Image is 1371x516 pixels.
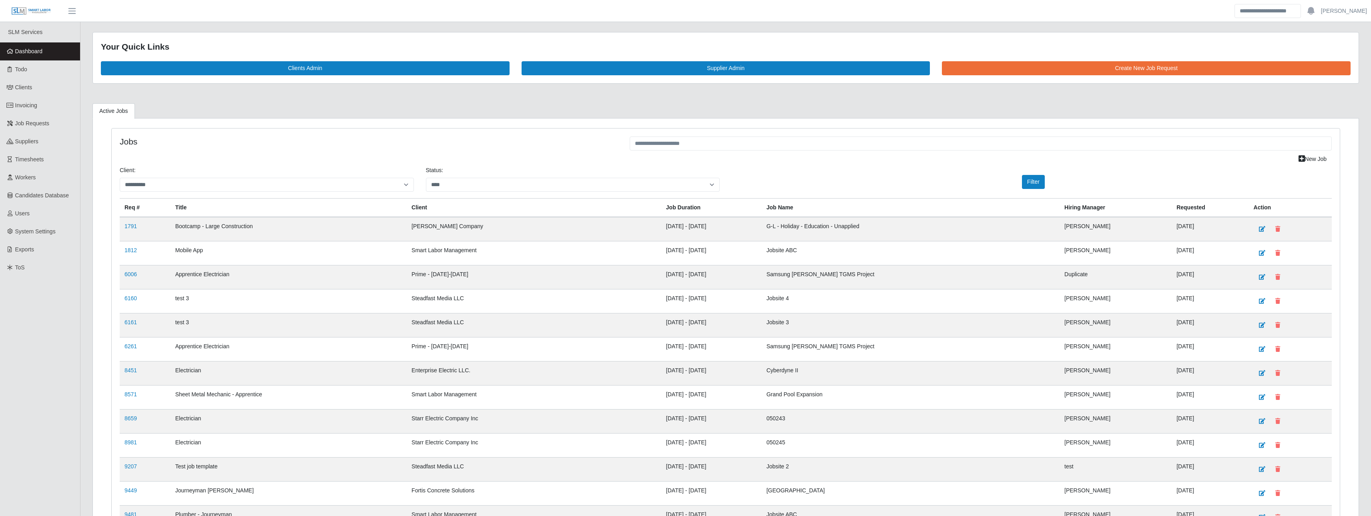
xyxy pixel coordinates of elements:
[1172,457,1249,481] td: [DATE]
[92,103,135,119] a: Active Jobs
[762,409,1060,433] td: 050243
[124,295,137,301] a: 6160
[171,265,407,289] td: Apprentice Electrician
[661,313,762,337] td: [DATE] - [DATE]
[124,343,137,349] a: 6261
[124,463,137,470] a: 9207
[762,241,1060,265] td: Jobsite ABC
[762,313,1060,337] td: Jobsite 3
[762,289,1060,313] td: Jobsite 4
[661,433,762,457] td: [DATE] - [DATE]
[171,457,407,481] td: Test job template
[762,481,1060,505] td: [GEOGRAPHIC_DATA]
[8,29,42,35] span: SLM Services
[1172,217,1249,241] td: [DATE]
[124,223,137,229] a: 1791
[1060,481,1172,505] td: [PERSON_NAME]
[407,385,661,409] td: Smart Labor Management
[15,66,27,72] span: Todo
[661,457,762,481] td: [DATE] - [DATE]
[426,166,444,175] label: Status:
[407,241,661,265] td: Smart Labor Management
[1321,7,1367,15] a: [PERSON_NAME]
[661,361,762,385] td: [DATE] - [DATE]
[1172,385,1249,409] td: [DATE]
[1060,217,1172,241] td: [PERSON_NAME]
[15,246,34,253] span: Exports
[124,367,137,373] a: 8451
[171,361,407,385] td: Electrician
[1060,289,1172,313] td: [PERSON_NAME]
[1172,337,1249,361] td: [DATE]
[120,137,618,147] h4: Jobs
[120,166,136,175] label: Client:
[1060,198,1172,217] th: Hiring Manager
[762,265,1060,289] td: Samsung [PERSON_NAME] TGMS Project
[124,439,137,446] a: 8981
[101,61,510,75] a: Clients Admin
[1172,265,1249,289] td: [DATE]
[1060,313,1172,337] td: [PERSON_NAME]
[762,457,1060,481] td: Jobsite 2
[124,247,137,253] a: 1812
[15,192,69,199] span: Candidates Database
[15,84,32,90] span: Clients
[1249,198,1332,217] th: Action
[171,289,407,313] td: test 3
[407,457,661,481] td: Steadfast Media LLC
[407,409,661,433] td: Starr Electric Company Inc
[11,7,51,16] img: SLM Logo
[407,361,661,385] td: Enterprise Electric LLC.
[407,337,661,361] td: Prime - [DATE]-[DATE]
[171,481,407,505] td: Journeyman [PERSON_NAME]
[661,289,762,313] td: [DATE] - [DATE]
[171,385,407,409] td: Sheet Metal Mechanic - Apprentice
[1172,361,1249,385] td: [DATE]
[407,217,661,241] td: [PERSON_NAME] Company
[1060,361,1172,385] td: [PERSON_NAME]
[15,174,36,181] span: Workers
[101,40,1351,53] div: Your Quick Links
[15,138,38,145] span: Suppliers
[762,433,1060,457] td: 050245
[1172,409,1249,433] td: [DATE]
[124,319,137,325] a: 6161
[15,264,25,271] span: ToS
[15,228,56,235] span: System Settings
[762,217,1060,241] td: G-L - Holiday - Education - Unapplied
[522,61,930,75] a: Supplier Admin
[661,198,762,217] th: Job Duration
[1172,481,1249,505] td: [DATE]
[1172,313,1249,337] td: [DATE]
[661,265,762,289] td: [DATE] - [DATE]
[407,313,661,337] td: Steadfast Media LLC
[1022,175,1045,189] button: Filter
[15,48,43,54] span: Dashboard
[1235,4,1301,18] input: Search
[1293,152,1332,166] a: New Job
[15,102,37,108] span: Invoicing
[1060,241,1172,265] td: [PERSON_NAME]
[1172,198,1249,217] th: Requested
[171,433,407,457] td: Electrician
[124,415,137,422] a: 8659
[661,337,762,361] td: [DATE] - [DATE]
[762,361,1060,385] td: Cyberdyne II
[120,198,171,217] th: Req #
[15,120,50,126] span: Job Requests
[1060,457,1172,481] td: test
[661,241,762,265] td: [DATE] - [DATE]
[661,481,762,505] td: [DATE] - [DATE]
[1172,241,1249,265] td: [DATE]
[407,433,661,457] td: Starr Electric Company Inc
[124,271,137,277] a: 6006
[1060,409,1172,433] td: [PERSON_NAME]
[171,241,407,265] td: Mobile App
[942,61,1351,75] a: Create New Job Request
[15,210,30,217] span: Users
[124,391,137,398] a: 8571
[1060,337,1172,361] td: [PERSON_NAME]
[661,385,762,409] td: [DATE] - [DATE]
[1172,289,1249,313] td: [DATE]
[171,409,407,433] td: Electrician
